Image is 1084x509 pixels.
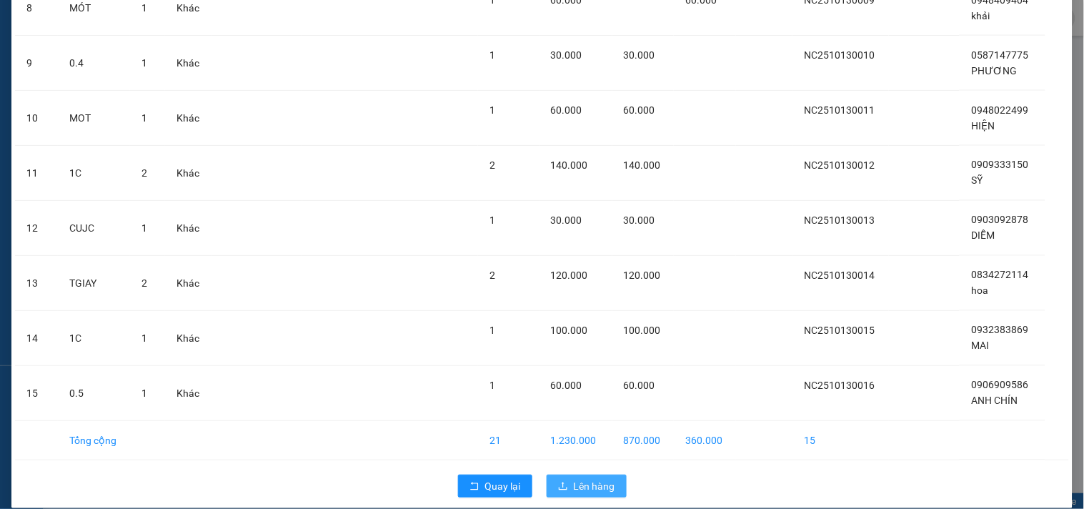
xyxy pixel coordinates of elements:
[489,325,495,336] span: 1
[15,201,58,256] td: 12
[624,104,655,116] span: 60.000
[58,36,130,91] td: 0.4
[141,277,147,289] span: 2
[558,481,568,493] span: upload
[624,270,661,281] span: 120.000
[804,49,875,61] span: NC2510130010
[624,214,655,226] span: 30.000
[624,325,661,336] span: 100.000
[971,175,983,187] span: SỸ
[971,325,1028,336] span: 0932383869
[971,270,1028,281] span: 0834272114
[141,222,147,234] span: 1
[971,380,1028,391] span: 0906909586
[141,112,147,124] span: 1
[551,159,588,171] span: 140.000
[971,65,1017,76] span: PHƯƠNG
[551,325,588,336] span: 100.000
[624,159,661,171] span: 140.000
[971,285,988,297] span: hoa
[165,366,212,421] td: Khác
[165,201,212,256] td: Khác
[489,214,495,226] span: 1
[804,325,875,336] span: NC2510130015
[489,380,495,391] span: 1
[971,340,989,352] span: MAI
[551,214,582,226] span: 30.000
[58,146,130,201] td: 1C
[971,10,990,21] span: khải
[574,478,615,494] span: Lên hàng
[58,256,130,311] td: TGIAY
[15,91,58,146] td: 10
[165,256,212,311] td: Khác
[971,214,1028,226] span: 0903092878
[539,421,612,460] td: 1.230.000
[612,421,675,460] td: 870.000
[165,311,212,366] td: Khác
[134,53,597,71] li: Hotline: 02839552959
[551,104,582,116] span: 60.000
[141,57,147,69] span: 1
[15,36,58,91] td: 9
[58,311,130,366] td: 1C
[971,159,1028,171] span: 0909333150
[58,366,130,421] td: 0.5
[551,270,588,281] span: 120.000
[792,421,889,460] td: 15
[15,146,58,201] td: 11
[165,36,212,91] td: Khác
[971,49,1028,61] span: 0587147775
[971,104,1028,116] span: 0948022499
[15,366,58,421] td: 15
[971,120,995,132] span: HIỆN
[469,481,479,493] span: rollback
[489,104,495,116] span: 1
[141,332,147,344] span: 1
[551,49,582,61] span: 30.000
[458,475,532,498] button: rollbackQuay lại
[804,214,875,226] span: NC2510130013
[15,256,58,311] td: 13
[489,270,495,281] span: 2
[804,104,875,116] span: NC2510130011
[58,91,130,146] td: MOT
[485,478,521,494] span: Quay lại
[489,159,495,171] span: 2
[971,230,995,242] span: DIỄM
[489,49,495,61] span: 1
[547,475,627,498] button: uploadLên hàng
[804,159,875,171] span: NC2510130012
[18,104,198,127] b: GỬI : Trạm Năm Căn
[141,2,147,14] span: 1
[15,311,58,366] td: 14
[165,146,212,201] td: Khác
[804,380,875,391] span: NC2510130016
[478,421,539,460] td: 21
[624,49,655,61] span: 30.000
[141,167,147,179] span: 2
[58,201,130,256] td: CUJC
[674,421,736,460] td: 360.000
[971,395,1018,407] span: ANH CHÍN
[141,387,147,399] span: 1
[18,18,89,89] img: logo.jpg
[165,91,212,146] td: Khác
[804,270,875,281] span: NC2510130014
[551,380,582,391] span: 60.000
[624,380,655,391] span: 60.000
[58,421,130,460] td: Tổng cộng
[134,35,597,53] li: 26 Phó Cơ Điều, Phường 12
